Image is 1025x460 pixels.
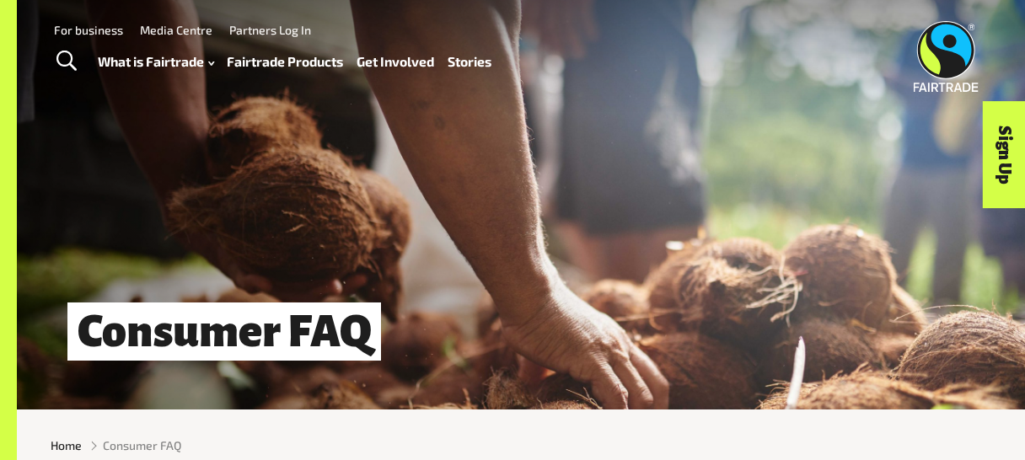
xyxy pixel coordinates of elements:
[67,302,381,361] h1: Consumer FAQ
[51,436,82,454] a: Home
[227,50,343,73] a: Fairtrade Products
[448,50,491,73] a: Stories
[913,21,978,92] img: Fairtrade Australia New Zealand logo
[46,40,87,83] a: Toggle Search
[229,23,311,37] a: Partners Log In
[140,23,212,37] a: Media Centre
[54,23,123,37] a: For business
[98,50,214,73] a: What is Fairtrade
[103,436,181,454] span: Consumer FAQ
[357,50,434,73] a: Get Involved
